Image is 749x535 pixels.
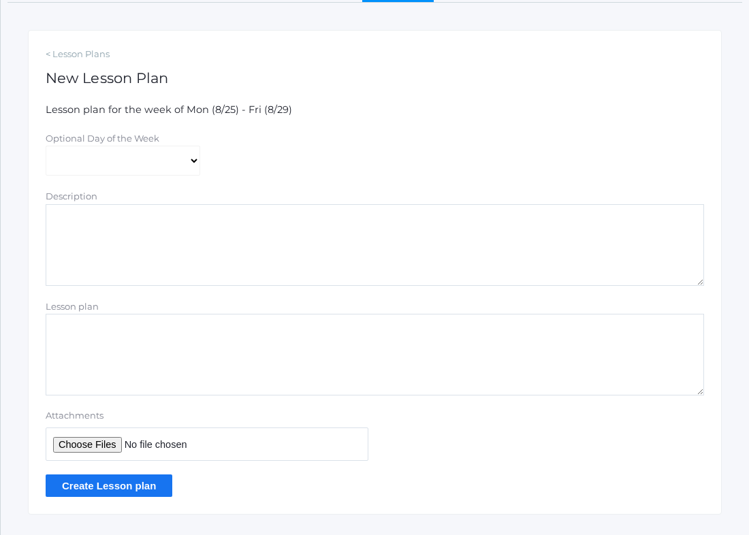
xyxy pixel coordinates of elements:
span: Lesson plan for the week of Mon (8/25) - Fri (8/29) [46,103,292,116]
a: < Lesson Plans [46,48,704,61]
label: Attachments [46,409,368,423]
label: Optional Day of the Week [46,133,159,144]
label: Lesson plan [46,301,99,312]
h1: New Lesson Plan [46,70,704,86]
label: Description [46,191,97,201]
input: Create Lesson plan [46,474,172,497]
